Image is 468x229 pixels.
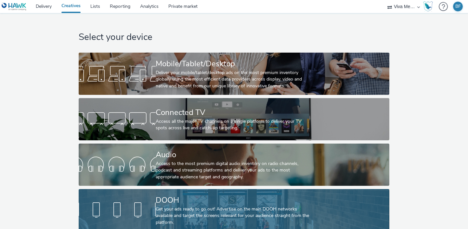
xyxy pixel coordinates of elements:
div: Get your ads ready to go out! Advertise on the main DOOH networks available and target the screen... [156,206,310,226]
a: AudioAccess to the most premium digital audio inventory on radio channels, podcast and streaming ... [79,144,389,186]
div: Connected TV [156,107,310,118]
img: Hawk Academy [423,1,433,12]
div: Mobile/Tablet/Desktop [156,58,310,70]
a: Hawk Academy [423,1,435,12]
img: undefined Logo [2,3,27,11]
div: Deliver your mobile/tablet/desktop ads on the most premium inventory globally using the most effi... [156,70,310,89]
a: Mobile/Tablet/DesktopDeliver your mobile/tablet/desktop ads on the most premium inventory globall... [79,53,389,95]
h1: Select your device [79,31,389,44]
div: Access all the major TV channels on a single platform to deliver your TV spots across live and ca... [156,118,310,132]
a: Connected TVAccess all the major TV channels on a single platform to deliver your TV spots across... [79,98,389,140]
div: BF [455,2,461,11]
div: Audio [156,149,310,160]
div: Access to the most premium digital audio inventory on radio channels, podcast and streaming platf... [156,160,310,180]
div: DOOH [156,195,310,206]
